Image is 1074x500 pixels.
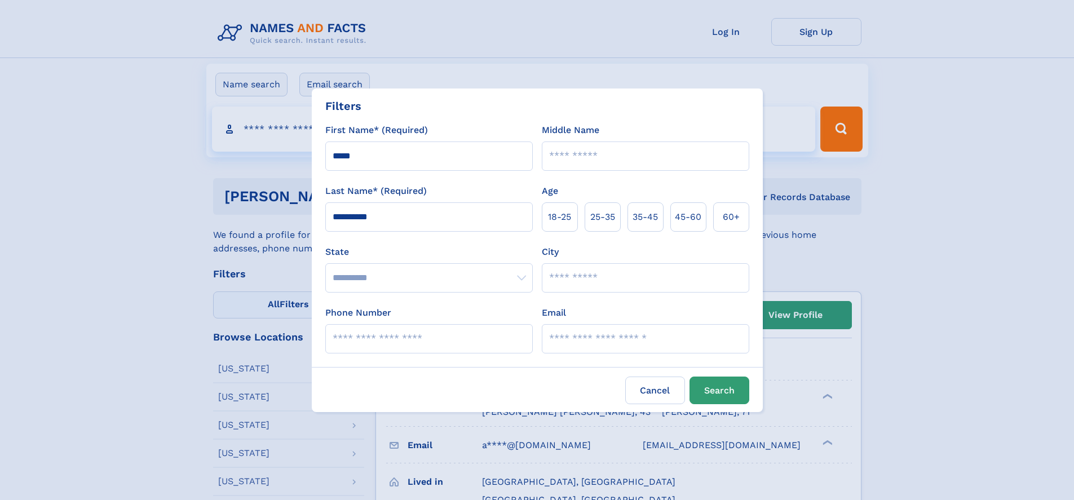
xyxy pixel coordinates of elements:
[625,377,685,404] label: Cancel
[325,306,391,320] label: Phone Number
[690,377,749,404] button: Search
[548,210,571,224] span: 18‑25
[590,210,615,224] span: 25‑35
[325,98,361,114] div: Filters
[325,245,533,259] label: State
[325,123,428,137] label: First Name* (Required)
[723,210,740,224] span: 60+
[675,210,701,224] span: 45‑60
[542,184,558,198] label: Age
[542,245,559,259] label: City
[633,210,658,224] span: 35‑45
[542,306,566,320] label: Email
[325,184,427,198] label: Last Name* (Required)
[542,123,599,137] label: Middle Name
